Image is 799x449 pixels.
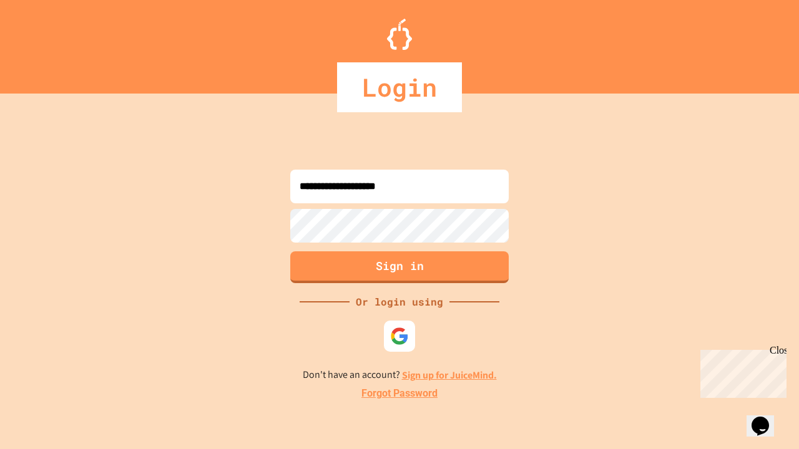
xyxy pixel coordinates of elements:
a: Sign up for JuiceMind. [402,369,497,382]
p: Don't have an account? [303,367,497,383]
iframe: chat widget [747,399,787,437]
div: Chat with us now!Close [5,5,86,79]
img: Logo.svg [387,19,412,50]
iframe: chat widget [695,345,787,398]
div: Or login using [350,294,449,309]
a: Forgot Password [361,386,438,401]
img: google-icon.svg [390,327,409,345]
div: Login [337,62,462,112]
button: Sign in [290,251,509,283]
